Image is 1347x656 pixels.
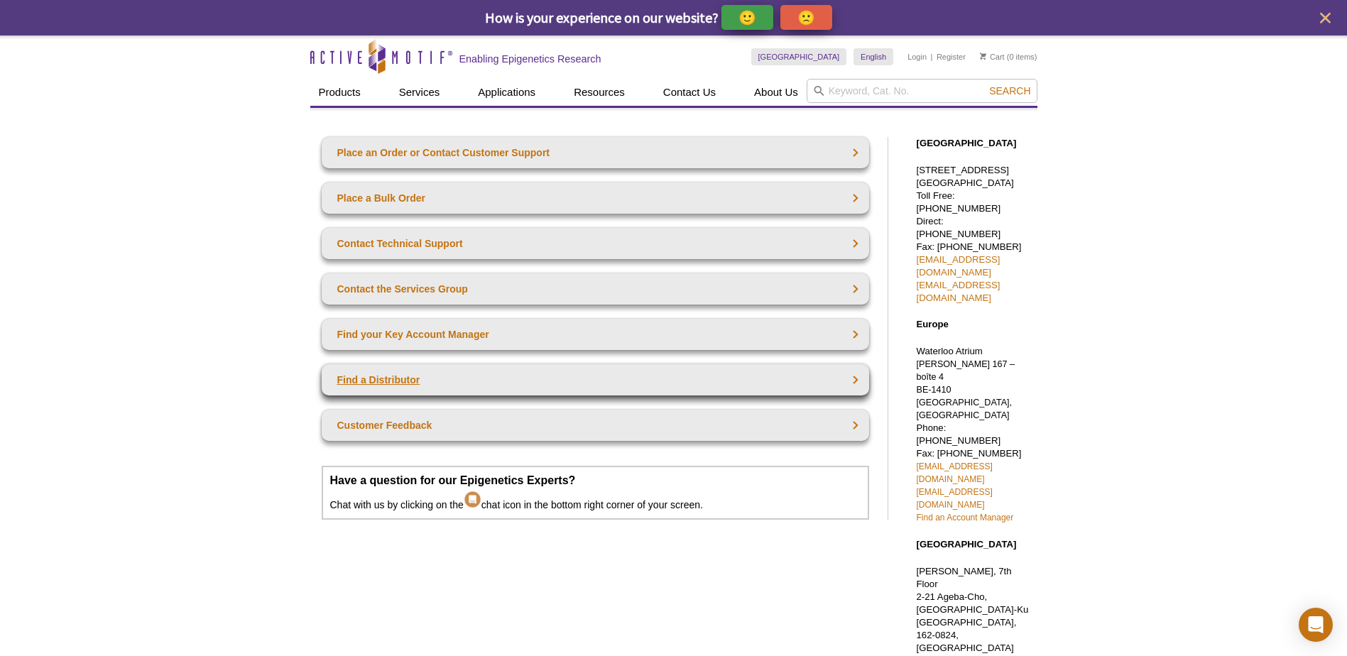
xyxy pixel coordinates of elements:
a: Contact Us [655,79,724,106]
a: [EMAIL_ADDRESS][DOMAIN_NAME] [917,280,1000,303]
img: Your Cart [980,53,986,60]
h2: Enabling Epigenetics Research [459,53,601,65]
a: [EMAIL_ADDRESS][DOMAIN_NAME] [917,461,993,484]
p: Chat with us by clicking on the chat icon in the bottom right corner of your screen. [330,474,861,511]
a: [EMAIL_ADDRESS][DOMAIN_NAME] [917,254,1000,278]
strong: Europe [917,319,949,329]
a: Find an Account Manager [917,513,1014,523]
a: Contact Technical Support [322,228,869,259]
button: close [1316,9,1334,27]
a: Resources [565,79,633,106]
li: | [931,48,933,65]
a: Login [907,52,927,62]
img: Intercom Chat [464,487,481,508]
a: Customer Feedback [322,410,869,441]
a: Cart [980,52,1005,62]
span: [PERSON_NAME] 167 – boîte 4 BE-1410 [GEOGRAPHIC_DATA], [GEOGRAPHIC_DATA] [917,359,1015,420]
li: (0 items) [980,48,1037,65]
p: 🙁 [797,9,815,26]
a: Products [310,79,369,106]
span: How is your experience on our website? [485,9,719,26]
a: About Us [746,79,807,106]
div: Open Intercom Messenger [1299,608,1333,642]
a: Place a Bulk Order [322,182,869,214]
a: Find your Key Account Manager [322,319,869,350]
span: Search [989,85,1030,97]
p: 🙂 [738,9,756,26]
a: Applications [469,79,544,106]
button: Search [985,84,1035,97]
a: Place an Order or Contact Customer Support [322,137,869,168]
a: Contact the Services Group [322,273,869,305]
a: Register [937,52,966,62]
a: English [854,48,893,65]
strong: [GEOGRAPHIC_DATA] [917,539,1017,550]
p: Waterloo Atrium Phone: [PHONE_NUMBER] Fax: [PHONE_NUMBER] [917,345,1030,524]
p: [STREET_ADDRESS] [GEOGRAPHIC_DATA] Toll Free: [PHONE_NUMBER] Direct: [PHONE_NUMBER] Fax: [PHONE_N... [917,164,1030,305]
strong: [GEOGRAPHIC_DATA] [917,138,1017,148]
a: Services [391,79,449,106]
a: Find a Distributor [322,364,869,395]
input: Keyword, Cat. No. [807,79,1037,103]
strong: Have a question for our Epigenetics Experts? [330,474,576,486]
a: [GEOGRAPHIC_DATA] [751,48,847,65]
a: [EMAIL_ADDRESS][DOMAIN_NAME] [917,487,993,510]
